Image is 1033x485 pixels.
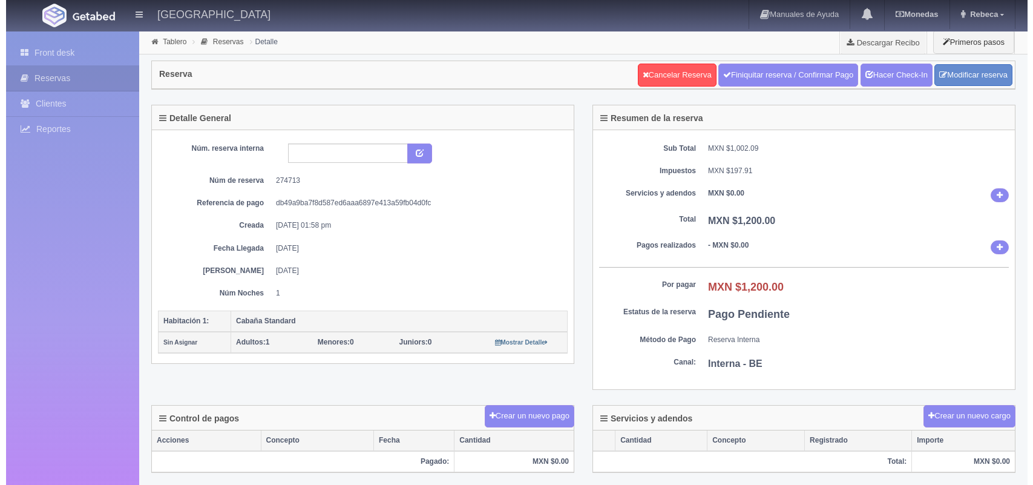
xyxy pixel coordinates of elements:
dd: MXN $1,002.09 [702,144,1003,154]
dd: db49a9ba7f8d587ed6aaa6897e413a59fb04d0fc [270,198,553,208]
h4: [GEOGRAPHIC_DATA] [151,6,264,21]
dt: Impuestos [593,166,690,176]
a: Descargar Recibo [834,30,920,54]
h4: Detalle General [153,114,225,123]
dd: [DATE] [270,266,553,276]
img: Getabed [67,12,109,21]
b: MXN $1,200.00 [702,281,778,293]
th: Cantidad [448,431,568,451]
dt: Método de Pago [593,335,690,345]
b: MXN $0.00 [702,189,738,197]
th: Cantidad [609,431,701,451]
dd: [DATE] [270,243,553,254]
dd: MXN $197.91 [702,166,1003,176]
dt: Creada [161,220,258,231]
dt: Por pagar [593,280,690,290]
button: Primeros pasos [927,30,1008,54]
a: Reservas [207,38,238,46]
dd: 274713 [270,176,553,186]
strong: Menores: [312,338,344,346]
dt: Servicios y adendos [593,188,690,199]
span: 1 [230,338,263,346]
dd: [DATE] 01:58 pm [270,220,553,231]
small: Mostrar Detalle [489,339,542,346]
b: Monedas [890,10,932,19]
dt: Núm. reserva interna [161,144,258,154]
th: Total: [587,451,906,472]
strong: Juniors: [393,338,422,346]
dt: Estatus de la reserva [593,307,690,317]
th: Importe [906,431,1009,451]
a: Tablero [157,38,180,46]
small: Sin Asignar [157,339,191,346]
dt: Fecha Llegada [161,243,258,254]
h4: Control de pagos [153,414,233,423]
a: Hacer Check-In [854,64,926,87]
img: Getabed [36,4,61,27]
th: Concepto [701,431,799,451]
b: MXN $1,200.00 [702,216,769,226]
th: Concepto [255,431,367,451]
dt: Pagos realizados [593,240,690,251]
b: Habitación 1: [157,317,203,325]
span: 0 [393,338,426,346]
dt: Referencia de pago [161,198,258,208]
strong: Adultos: [230,338,260,346]
dt: Total [593,214,690,225]
span: Rebeca [961,10,992,19]
a: Modificar reserva [928,64,1006,87]
th: Acciones [146,431,255,451]
th: Fecha [368,431,448,451]
h4: Resumen de la reserva [594,114,697,123]
dt: Núm Noches [161,288,258,299]
a: Cancelar Reserva [632,64,710,87]
button: Crear un nuevo cargo [917,405,1009,427]
a: Mostrar Detalle [489,338,542,346]
button: Crear un nuevo pago [479,405,568,427]
dt: Canal: [593,357,690,368]
a: Finiquitar reserva / Confirmar Pago [712,64,852,87]
th: Pagado: [146,451,448,472]
dd: 1 [270,288,553,299]
li: Detalle [241,36,275,47]
th: Cabaña Standard [225,311,562,332]
dt: Sub Total [593,144,690,154]
th: MXN $0.00 [906,451,1009,472]
span: 0 [312,338,348,346]
b: Interna - BE [702,358,756,369]
h4: Reserva [153,70,186,79]
th: MXN $0.00 [448,451,568,472]
b: - MXN $0.00 [702,241,743,249]
dd: Reserva Interna [702,335,1003,345]
b: Pago Pendiente [702,308,784,320]
h4: Servicios y adendos [594,414,686,423]
dt: Núm de reserva [161,176,258,186]
th: Registrado [799,431,906,451]
dt: [PERSON_NAME] [161,266,258,276]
